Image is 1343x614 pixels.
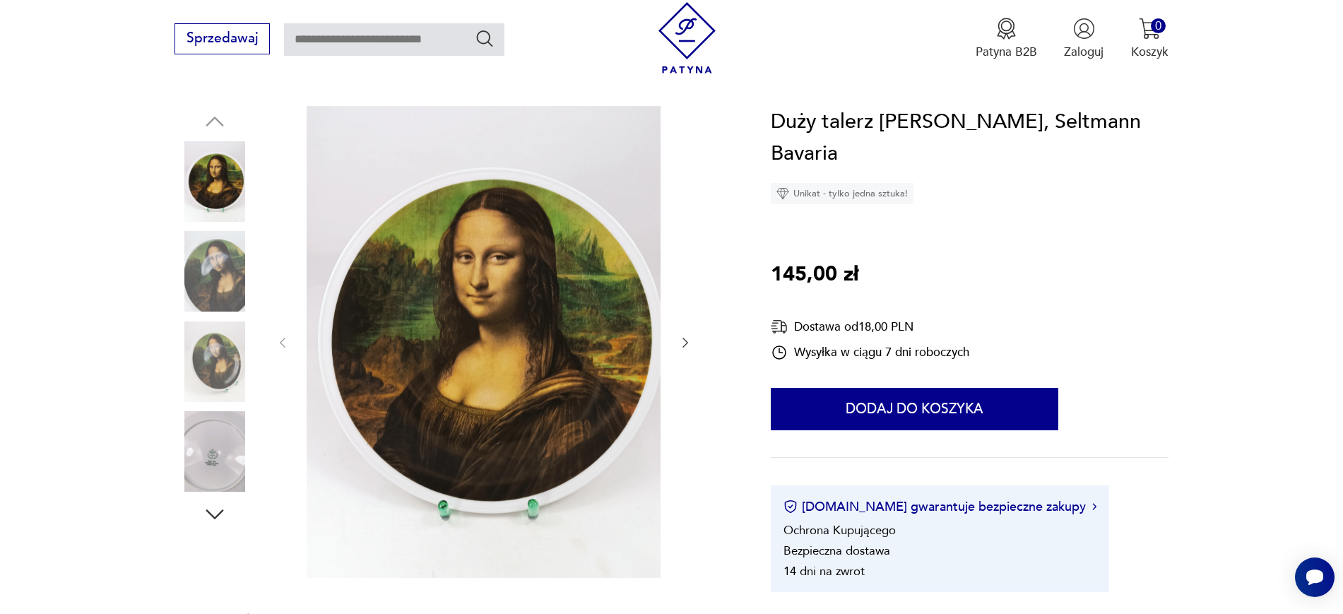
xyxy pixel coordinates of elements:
[1131,44,1169,60] p: Koszyk
[783,500,798,514] img: Ikona certyfikatu
[1073,18,1095,40] img: Ikonka użytkownika
[783,563,865,579] li: 14 dni na zwrot
[976,44,1037,60] p: Patyna B2B
[174,411,255,492] img: Zdjęcie produktu Duży talerz Mona Lisa, Seltmann Bavaria
[1131,18,1169,60] button: 0Koszyk
[783,522,896,538] li: Ochrona Kupującego
[771,344,969,361] div: Wysyłka w ciągu 7 dni roboczych
[174,34,270,45] a: Sprzedawaj
[174,321,255,402] img: Zdjęcie produktu Duży talerz Mona Lisa, Seltmann Bavaria
[174,231,255,312] img: Zdjęcie produktu Duży talerz Mona Lisa, Seltmann Bavaria
[1295,557,1335,597] iframe: Smartsupp widget button
[771,106,1169,170] h1: Duży talerz [PERSON_NAME], Seltmann Bavaria
[475,28,495,49] button: Szukaj
[771,183,913,204] div: Unikat - tylko jedna sztuka!
[771,259,858,291] p: 145,00 zł
[783,498,1096,516] button: [DOMAIN_NAME] gwarantuje bezpieczne zakupy
[976,18,1037,60] button: Patyna B2B
[1151,18,1166,33] div: 0
[651,2,723,73] img: Patyna - sklep z meblami i dekoracjami vintage
[1092,503,1096,510] img: Ikona strzałki w prawo
[1064,44,1104,60] p: Zaloguj
[771,318,969,336] div: Dostawa od 18,00 PLN
[1064,18,1104,60] button: Zaloguj
[976,18,1037,60] a: Ikona medaluPatyna B2B
[771,318,788,336] img: Ikona dostawy
[307,106,661,578] img: Zdjęcie produktu Duży talerz Mona Lisa, Seltmann Bavaria
[776,187,789,200] img: Ikona diamentu
[1139,18,1161,40] img: Ikona koszyka
[995,18,1017,40] img: Ikona medalu
[174,141,255,222] img: Zdjęcie produktu Duży talerz Mona Lisa, Seltmann Bavaria
[783,543,890,559] li: Bezpieczna dostawa
[771,388,1058,430] button: Dodaj do koszyka
[174,23,270,54] button: Sprzedawaj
